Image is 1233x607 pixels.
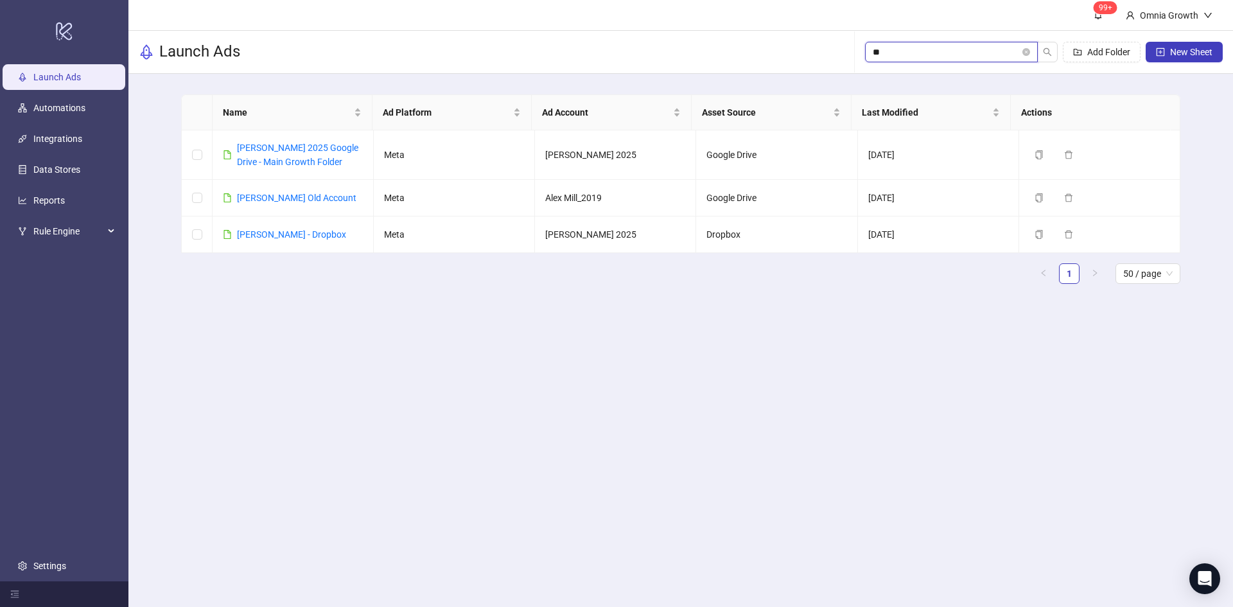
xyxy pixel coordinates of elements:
[33,103,85,113] a: Automations
[1073,48,1082,57] span: folder-add
[858,180,1019,216] td: [DATE]
[223,150,232,159] span: file
[1094,1,1117,14] sup: 111
[33,195,65,206] a: Reports
[1035,193,1044,202] span: copy
[1085,263,1105,284] button: right
[696,180,857,216] td: Google Drive
[1022,48,1030,56] button: close-circle
[372,95,532,130] th: Ad Platform
[374,180,535,216] td: Meta
[213,95,372,130] th: Name
[1146,42,1223,62] button: New Sheet
[1156,48,1165,57] span: plus-square
[858,216,1019,253] td: [DATE]
[1033,263,1054,284] button: left
[696,130,857,180] td: Google Drive
[852,95,1011,130] th: Last Modified
[1091,269,1099,277] span: right
[1060,264,1079,283] a: 1
[1035,150,1044,159] span: copy
[18,227,27,236] span: fork
[237,193,356,203] a: [PERSON_NAME] Old Account
[1040,269,1047,277] span: left
[1123,264,1173,283] span: 50 / page
[1064,150,1073,159] span: delete
[1126,11,1135,20] span: user
[692,95,852,130] th: Asset Source
[237,229,346,240] a: [PERSON_NAME] - Dropbox
[1064,193,1073,202] span: delete
[159,42,240,62] h3: Launch Ads
[542,105,670,119] span: Ad Account
[374,216,535,253] td: Meta
[702,105,830,119] span: Asset Source
[33,134,82,144] a: Integrations
[1035,230,1044,239] span: copy
[223,193,232,202] span: file
[1189,563,1220,594] div: Open Intercom Messenger
[1170,47,1212,57] span: New Sheet
[237,143,358,167] a: [PERSON_NAME] 2025 Google Drive - Main Growth Folder
[139,44,154,60] span: rocket
[374,130,535,180] td: Meta
[1203,11,1212,20] span: down
[1087,47,1130,57] span: Add Folder
[223,230,232,239] span: file
[532,95,692,130] th: Ad Account
[1063,42,1141,62] button: Add Folder
[1064,230,1073,239] span: delete
[10,590,19,599] span: menu-fold
[33,218,104,244] span: Rule Engine
[696,216,857,253] td: Dropbox
[1094,10,1103,19] span: bell
[1033,263,1054,284] li: Previous Page
[33,561,66,571] a: Settings
[1135,8,1203,22] div: Omnia Growth
[1011,95,1171,130] th: Actions
[862,105,990,119] span: Last Modified
[535,130,696,180] td: [PERSON_NAME] 2025
[1043,48,1052,57] span: search
[383,105,511,119] span: Ad Platform
[1115,263,1180,284] div: Page Size
[223,105,351,119] span: Name
[33,72,81,82] a: Launch Ads
[535,180,696,216] td: Alex Mill_2019
[858,130,1019,180] td: [DATE]
[1085,263,1105,284] li: Next Page
[1059,263,1080,284] li: 1
[33,164,80,175] a: Data Stores
[535,216,696,253] td: [PERSON_NAME] 2025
